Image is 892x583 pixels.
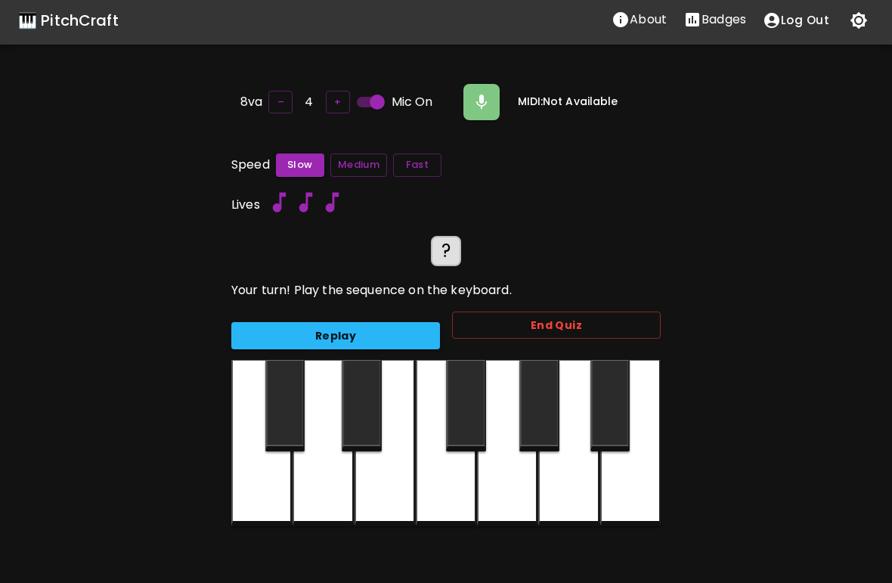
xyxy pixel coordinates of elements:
a: About [603,5,675,36]
a: Stats [675,5,754,36]
button: Medium [330,154,387,177]
button: Stats [675,5,754,35]
p: Your turn! Play the sequence on the keyboard. [231,281,661,299]
button: Fast [393,154,441,177]
button: End Quiz [452,312,661,340]
button: + [326,91,350,114]
h6: Speed [231,154,270,175]
a: 🎹 PitchCraft [18,8,119,33]
h6: Lives [231,194,260,216]
span: Mic On [392,93,433,111]
p: About [630,11,667,29]
button: Replay [231,322,440,350]
button: account of current user [754,5,838,36]
h6: 8va [240,91,262,113]
button: About [603,5,675,35]
div: ? [431,236,461,266]
button: – [268,91,293,114]
h6: 4 [305,91,313,113]
h6: MIDI: Not Available [518,94,618,110]
p: Badges [702,11,746,29]
button: Slow [276,154,324,177]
